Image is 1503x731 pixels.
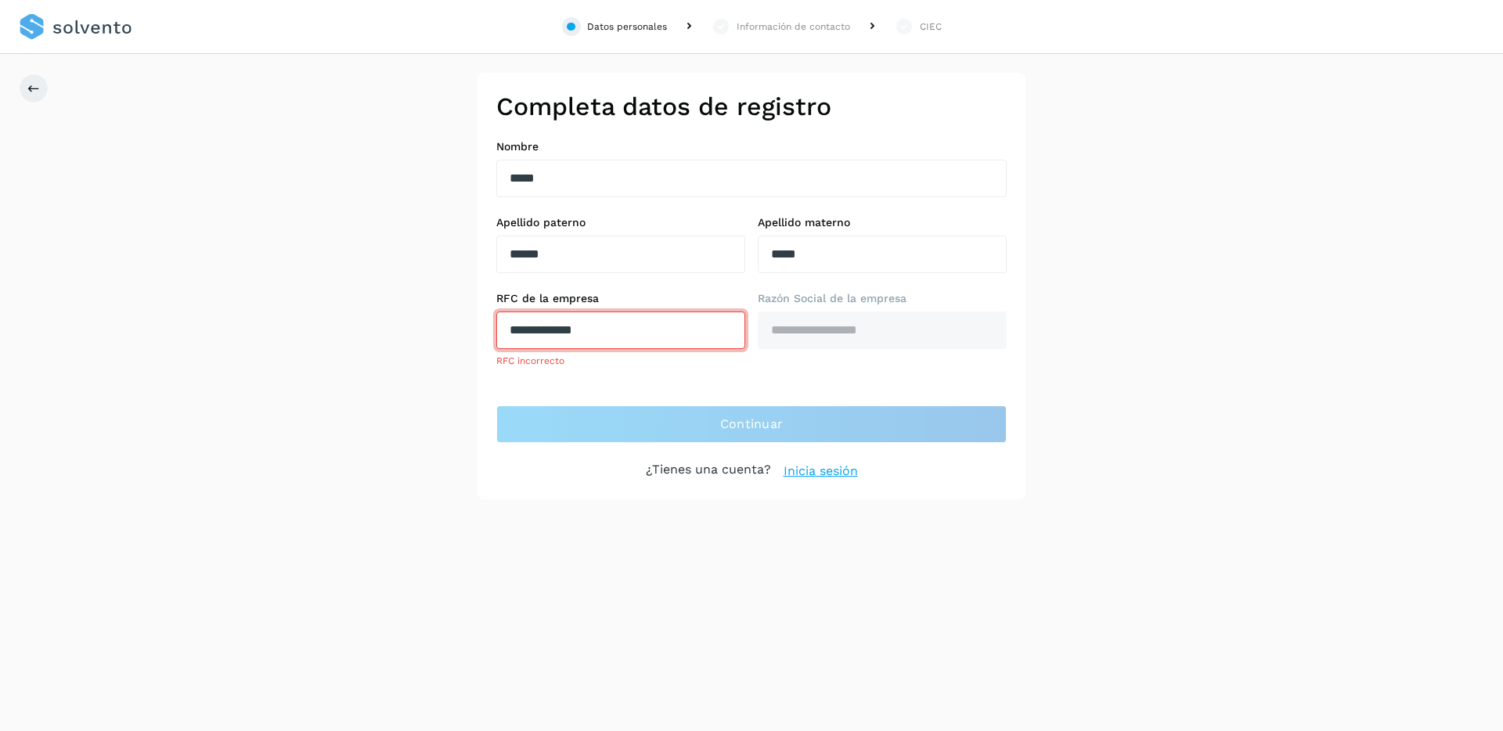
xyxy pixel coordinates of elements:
label: Apellido paterno [496,216,745,229]
h2: Completa datos de registro [496,92,1007,121]
label: Apellido materno [758,216,1007,229]
p: ¿Tienes una cuenta? [646,462,771,481]
div: CIEC [920,20,942,34]
span: Continuar [720,416,784,433]
span: RFC incorrecto [496,355,564,366]
a: Inicia sesión [784,462,858,481]
label: Nombre [496,140,1007,153]
label: RFC de la empresa [496,292,745,305]
div: Datos personales [587,20,667,34]
label: Razón Social de la empresa [758,292,1007,305]
div: Información de contacto [737,20,850,34]
button: Continuar [496,405,1007,443]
